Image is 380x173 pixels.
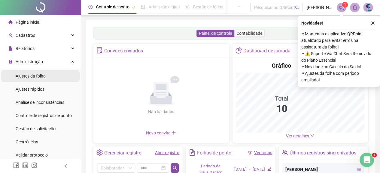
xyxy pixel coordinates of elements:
[344,3,346,7] span: 1
[253,166,265,173] div: [DATE]
[248,151,252,155] span: filter
[254,150,272,155] a: Ver todos
[342,2,348,8] sup: 1
[16,20,40,25] span: Página inicial
[133,108,189,115] div: Não há dados
[16,100,64,105] span: Análise de inconsistências
[96,149,103,156] span: setting
[236,31,262,36] span: Contabilidade
[16,46,35,51] span: Relatórios
[8,60,13,64] span: lock
[171,130,176,135] span: plus
[285,166,361,173] div: [PERSON_NAME]
[132,5,135,9] span: pushpin
[155,150,179,155] a: Abrir registro
[272,61,291,70] h4: Gráfico
[357,167,361,172] span: eye
[16,113,72,118] span: Controle de registros de ponto
[16,153,48,157] span: Validar protocolo
[371,21,375,25] span: close
[8,20,13,24] span: home
[267,167,271,171] span: edit
[339,5,344,10] span: notification
[197,148,231,158] div: Folhas de ponto
[189,149,195,156] span: file-text
[16,139,38,144] span: Ocorrências
[16,126,57,131] span: Gestão de solicitações
[238,5,242,9] span: ellipsis
[286,133,314,138] a: Ver detalhes down
[141,5,145,9] span: file-done
[301,20,323,26] span: Novidades !
[363,3,372,12] img: 69295
[372,153,377,157] span: 4
[301,63,376,70] span: ⚬ Novidade no Cálculo do Saldo!
[8,46,13,51] span: file
[13,162,19,168] span: facebook
[8,33,13,37] span: user-add
[96,4,129,9] span: Controle de ponto
[185,5,189,9] span: sun
[295,5,299,10] span: search
[104,46,143,56] div: Convites enviados
[236,47,242,54] span: pie-chart
[104,148,141,158] div: Gerenciar registro
[286,133,309,138] span: Ver detalhes
[249,166,250,173] div: -
[96,47,103,54] span: solution
[199,31,232,36] span: Painel de controle
[88,5,93,9] span: clock-circle
[146,130,176,135] span: Novo convite
[149,4,180,9] span: Admissão digital
[352,5,357,10] span: bell
[22,162,28,168] span: linkedin
[16,87,44,92] span: Ajustes rápidos
[31,162,37,168] span: instagram
[360,153,374,167] iframe: Intercom live chat
[234,166,247,173] div: [DATE]
[64,164,68,168] span: left
[16,74,46,78] span: Ajustes da folha
[282,149,288,156] span: team
[301,50,376,63] span: ⚬ ⚠️ Suporte Via Chat Será Removido do Plano Essencial
[290,148,356,158] div: Últimos registros sincronizados
[301,70,376,83] span: ⚬ Ajustes da folha com período ampliado!
[16,59,43,64] span: Administração
[306,4,333,11] span: [PERSON_NAME] - CSBIM
[301,31,376,50] span: ⚬ Mantenha o aplicativo QRPoint atualizado para evitar erros na assinatura da folha!
[193,4,223,9] span: Gestão de férias
[172,166,177,170] span: search
[243,46,290,56] div: Dashboard de jornada
[16,33,35,38] span: Cadastros
[310,133,314,138] span: down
